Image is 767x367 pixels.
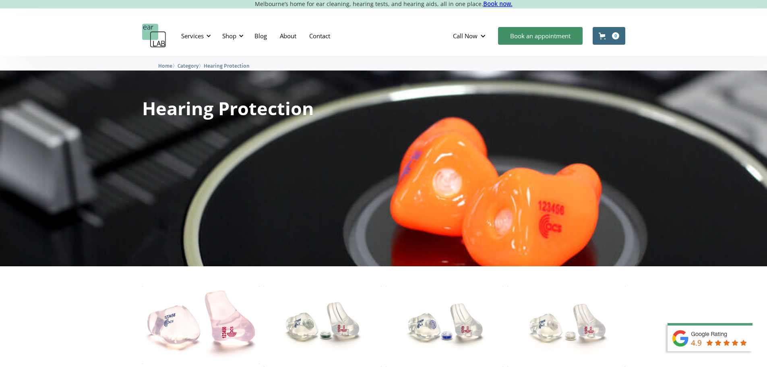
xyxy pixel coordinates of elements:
span: Hearing Protection [204,63,250,69]
div: Call Now [447,24,494,48]
a: Book an appointment [498,27,583,45]
div: Shop [222,32,236,40]
span: Category [178,63,198,69]
h1: Hearing Protection [142,99,314,117]
div: Call Now [453,32,478,40]
img: ACS Pro 17 [507,286,625,367]
a: home [142,24,166,48]
li: 〉 [178,62,204,70]
li: 〉 [158,62,178,70]
div: 0 [612,32,619,39]
div: Services [176,24,213,48]
img: Total Block [142,286,260,364]
div: Services [181,32,204,40]
img: ACS Pro 10 [264,286,382,367]
a: Open cart [593,27,625,45]
span: Home [158,63,172,69]
a: Contact [303,24,337,48]
a: About [273,24,303,48]
a: Blog [248,24,273,48]
img: ACS Pro 15 [386,286,504,367]
a: Home [158,62,172,69]
div: Shop [217,24,246,48]
a: Category [178,62,198,69]
a: Hearing Protection [204,62,250,69]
